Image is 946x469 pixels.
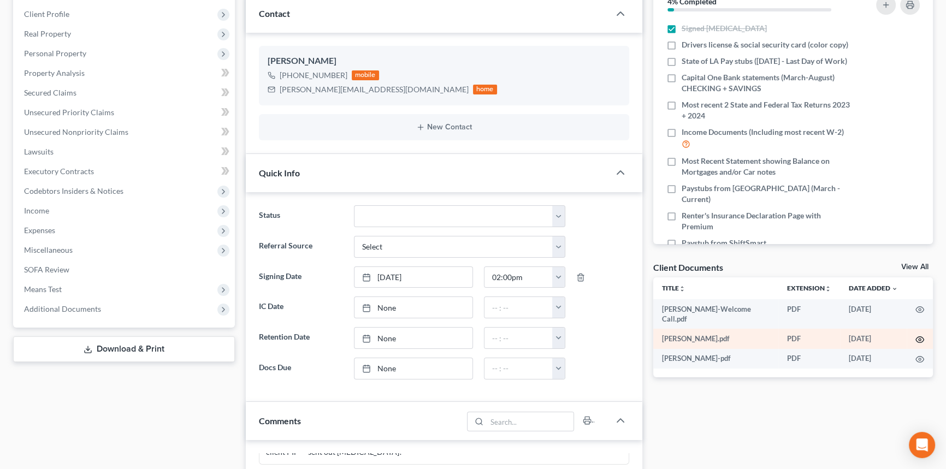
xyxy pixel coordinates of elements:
span: Contact [259,8,290,19]
span: Paystub from ShiftSmart [682,238,766,248]
span: Renter's Insurance Declaration Page with Premium [682,210,854,232]
span: Lawsuits [24,147,54,156]
div: [PHONE_NUMBER] [280,70,347,81]
span: Capital One Bank statements (March-August) CHECKING + SAVINGS [682,72,854,94]
span: Paystubs from [GEOGRAPHIC_DATA] (March - Current) [682,183,854,205]
span: Property Analysis [24,68,85,78]
input: Search... [487,412,573,431]
td: PDF [778,349,840,369]
label: Docs Due [253,358,348,379]
span: Income Documents (Including most recent W-2) [682,127,844,138]
td: PDF [778,329,840,348]
span: Secured Claims [24,88,76,97]
label: Retention Date [253,327,348,349]
label: Referral Source [253,236,348,258]
span: Personal Property [24,49,86,58]
span: Means Test [24,284,62,294]
span: Client Profile [24,9,69,19]
div: home [473,85,497,94]
span: Most Recent Statement showing Balance on Mortgages and/or Car notes [682,156,854,177]
a: View All [901,263,929,271]
i: expand_more [891,286,898,292]
a: None [354,297,472,318]
input: -- : -- [484,358,553,379]
td: PDF [778,299,840,329]
a: Unsecured Priority Claims [15,103,235,122]
a: Lawsuits [15,142,235,162]
a: Unsecured Nonpriority Claims [15,122,235,142]
td: [DATE] [840,299,907,329]
a: Date Added expand_more [849,284,898,292]
i: unfold_more [825,286,831,292]
a: [DATE] [354,267,472,288]
span: Comments [259,415,301,426]
span: State of LA Pay stubs ([DATE] - Last Day of Work) [682,56,847,67]
td: [PERSON_NAME].pdf [653,329,779,348]
span: Unsecured Nonpriority Claims [24,127,128,136]
a: Download & Print [13,336,235,362]
span: Most recent 2 State and Federal Tax Returns 2023 + 2024 [682,99,854,121]
div: mobile [352,70,379,80]
a: Executory Contracts [15,162,235,181]
span: Executory Contracts [24,167,94,176]
label: IC Date [253,296,348,318]
span: Unsecured Priority Claims [24,108,114,117]
input: -- : -- [484,267,553,288]
a: Property Analysis [15,63,235,83]
span: Real Property [24,29,71,38]
input: -- : -- [484,297,553,318]
div: [PERSON_NAME][EMAIL_ADDRESS][DOMAIN_NAME] [280,84,469,95]
label: Signing Date [253,266,348,288]
span: Quick Info [259,168,300,178]
a: Extensionunfold_more [787,284,831,292]
a: Titleunfold_more [662,284,685,292]
div: Client Documents [653,262,723,273]
span: SOFA Review [24,265,69,274]
a: SOFA Review [15,260,235,280]
td: [DATE] [840,349,907,369]
span: Signed [MEDICAL_DATA] [682,23,767,34]
i: unfold_more [679,286,685,292]
td: [DATE] [840,329,907,348]
td: [PERSON_NAME]-Welcome Call.pdf [653,299,779,329]
td: [PERSON_NAME]-pdf [653,349,779,369]
span: Expenses [24,225,55,235]
a: Secured Claims [15,83,235,103]
span: Miscellaneous [24,245,73,254]
div: [PERSON_NAME] [268,55,620,68]
input: -- : -- [484,328,553,348]
span: Codebtors Insiders & Notices [24,186,123,195]
div: Open Intercom Messenger [909,432,935,458]
button: New Contact [268,123,620,132]
a: None [354,328,472,348]
label: Status [253,205,348,227]
span: Additional Documents [24,304,101,313]
span: Drivers license & social security card (color copy) [682,39,848,50]
a: None [354,358,472,379]
span: Income [24,206,49,215]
